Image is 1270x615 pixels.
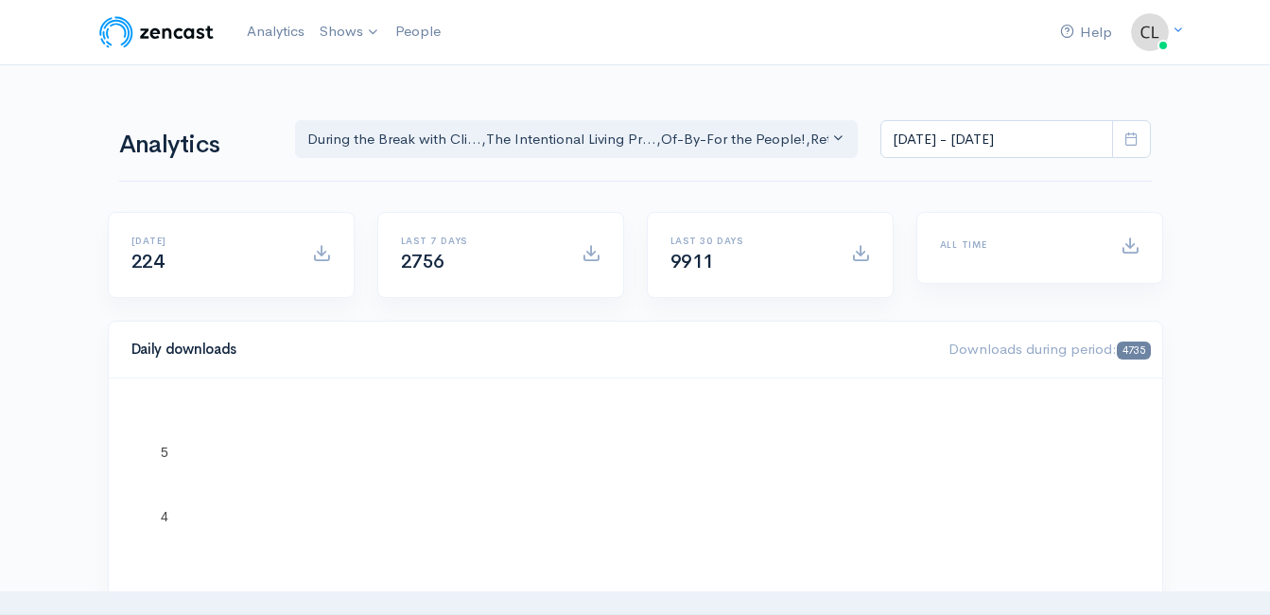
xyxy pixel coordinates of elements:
span: 9911 [670,250,714,273]
a: People [388,11,448,52]
h6: Last 30 days [670,236,828,246]
img: ... [1131,13,1169,51]
a: Help [1053,12,1120,53]
span: Downloads during period: [948,340,1150,358]
h4: Daily downloads [131,342,927,358]
iframe: gist-messenger-bubble-iframe [1206,551,1251,596]
div: During the Break with Cli... , The Intentional Living Pr... , Of-By-For the People! , Rethink - R... [307,129,829,150]
a: Analytics [239,11,312,52]
h1: Analytics [119,132,272,159]
button: During the Break with Cli..., The Intentional Living Pr..., Of-By-For the People!, Rethink - Rese... [295,120,859,159]
h6: All time [940,239,1098,250]
h6: Last 7 days [401,236,559,246]
input: analytics date range selector [880,120,1113,159]
span: 4735 [1117,342,1150,360]
span: 2756 [401,250,444,273]
h6: [DATE] [131,236,289,246]
span: 224 [131,250,165,273]
text: 4 [161,509,168,524]
text: 5 [161,445,168,460]
a: Shows [312,11,388,53]
img: ZenCast Logo [96,13,217,51]
svg: A chart. [131,401,1140,590]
